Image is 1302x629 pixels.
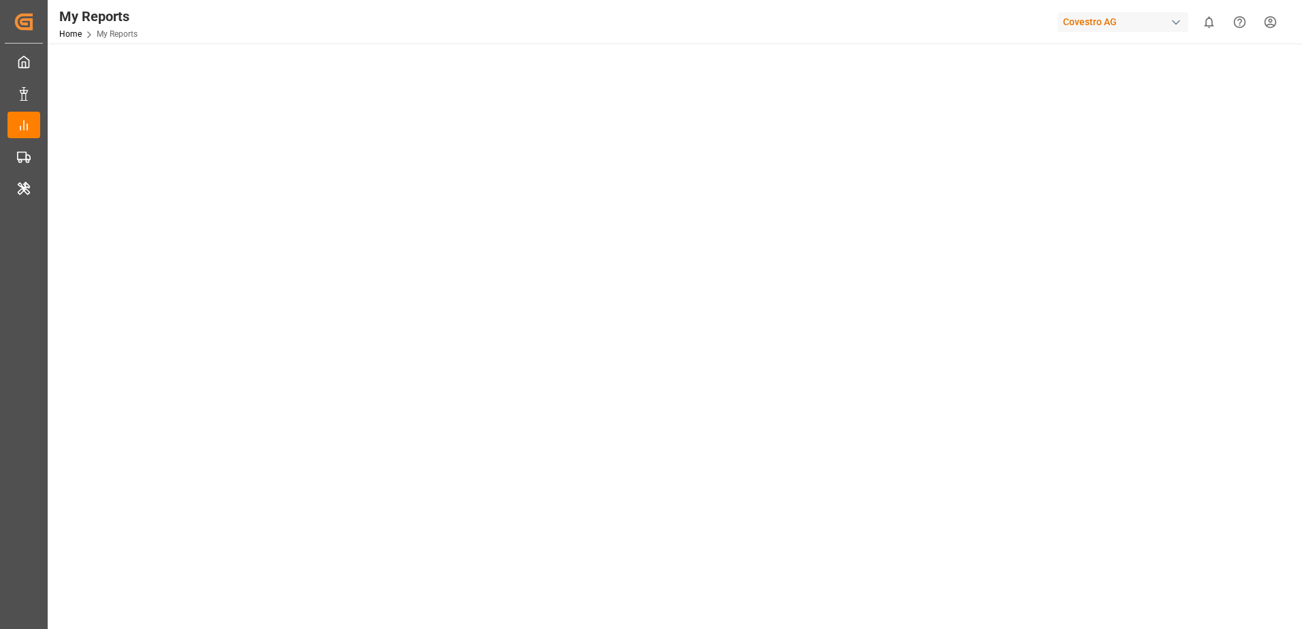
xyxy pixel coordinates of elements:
button: Help Center [1224,7,1255,37]
div: Covestro AG [1058,12,1188,32]
div: My Reports [59,6,138,27]
a: Home [59,29,82,39]
button: Covestro AG [1058,9,1194,35]
button: show 0 new notifications [1194,7,1224,37]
